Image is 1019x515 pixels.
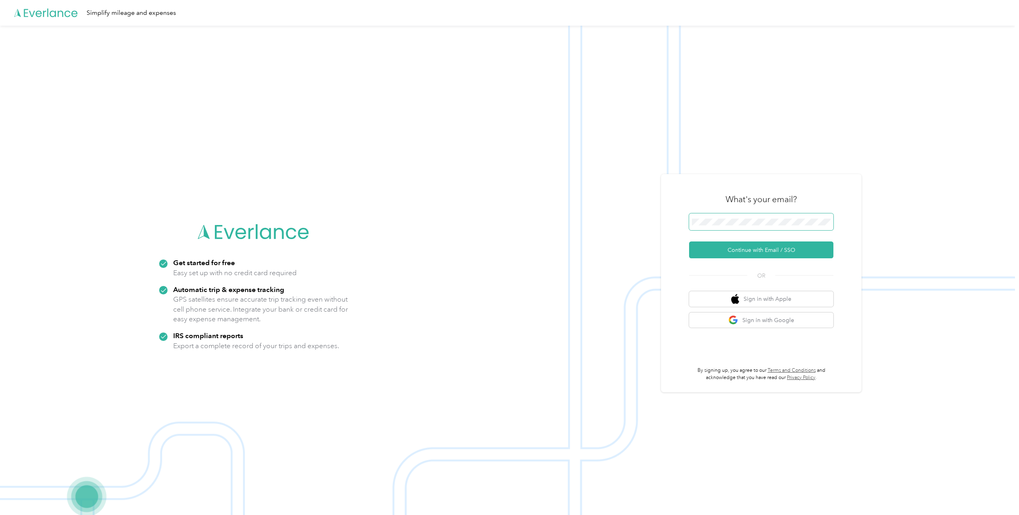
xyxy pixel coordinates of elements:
[173,285,284,294] strong: Automatic trip & expense tracking
[689,241,833,258] button: Continue with Email / SSO
[173,294,348,324] p: GPS satellites ensure accurate trip tracking even without cell phone service. Integrate your bank...
[173,258,235,267] strong: Get started for free
[728,315,738,325] img: google logo
[731,294,739,304] img: apple logo
[787,375,815,381] a: Privacy Policy
[87,8,176,18] div: Simplify mileage and expenses
[173,268,297,278] p: Easy set up with no credit card required
[689,312,833,328] button: google logoSign in with Google
[173,331,243,340] strong: IRS compliant reports
[768,367,816,373] a: Terms and Conditions
[173,341,339,351] p: Export a complete record of your trips and expenses.
[747,272,775,280] span: OR
[689,291,833,307] button: apple logoSign in with Apple
[689,367,833,381] p: By signing up, you agree to our and acknowledge that you have read our .
[726,194,797,205] h3: What's your email?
